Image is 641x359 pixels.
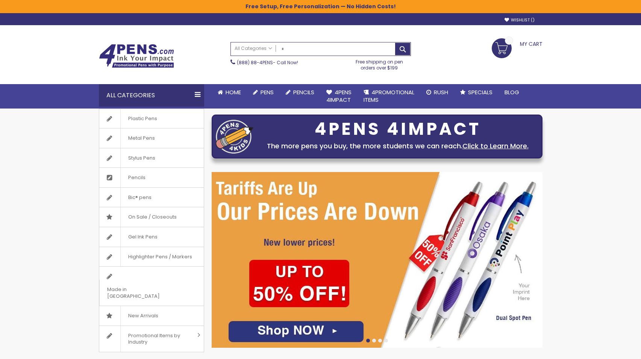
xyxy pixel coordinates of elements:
[120,128,162,148] span: Metal Pens
[237,59,273,66] a: (888) 88-4PENS
[434,88,448,96] span: Rush
[99,326,204,352] a: Promotional Items by Industry
[231,42,276,55] a: All Categories
[216,119,253,154] img: four_pen_logo.png
[120,148,163,168] span: Stylus Pens
[99,306,204,326] a: New Arrivals
[99,227,204,247] a: Gel Ink Pens
[257,141,538,151] div: The more pens you buy, the more students we can reach.
[505,88,519,96] span: Blog
[120,207,184,227] span: On Sale / Closeouts
[235,45,272,51] span: All Categories
[120,168,153,187] span: Pencils
[280,84,320,101] a: Pencils
[99,109,204,128] a: Plastic Pens
[120,306,166,326] span: New Arrivals
[257,121,538,137] div: 4PENS 4IMPACT
[99,168,204,187] a: Pencils
[212,172,543,348] img: /cheap-promotional-products.html
[348,56,411,71] div: Free shipping on pen orders over $199
[454,84,499,101] a: Specials
[99,84,204,107] div: All Categories
[320,84,358,109] a: 4Pens4impact
[99,148,204,168] a: Stylus Pens
[99,207,204,227] a: On Sale / Closeouts
[120,188,159,207] span: Bic® pens
[120,247,200,267] span: Highlighter Pens / Markers
[120,227,165,247] span: Gel Ink Pens
[99,128,204,148] a: Metal Pens
[420,84,454,101] a: Rush
[99,280,185,306] span: Made in [GEOGRAPHIC_DATA]
[120,109,165,128] span: Plastic Pens
[247,84,280,101] a: Pens
[364,88,414,104] span: 4PROMOTIONAL ITEMS
[226,88,241,96] span: Home
[499,84,525,101] a: Blog
[99,44,174,68] img: 4Pens Custom Pens and Promotional Products
[237,59,298,66] span: - Call Now!
[468,88,492,96] span: Specials
[261,88,274,96] span: Pens
[99,267,204,306] a: Made in [GEOGRAPHIC_DATA]
[326,88,352,104] span: 4Pens 4impact
[505,17,535,23] a: Wishlist
[99,247,204,267] a: Highlighter Pens / Markers
[293,88,314,96] span: Pencils
[212,84,247,101] a: Home
[99,188,204,207] a: Bic® pens
[462,141,529,151] a: Click to Learn More.
[358,84,420,109] a: 4PROMOTIONALITEMS
[120,326,195,352] span: Promotional Items by Industry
